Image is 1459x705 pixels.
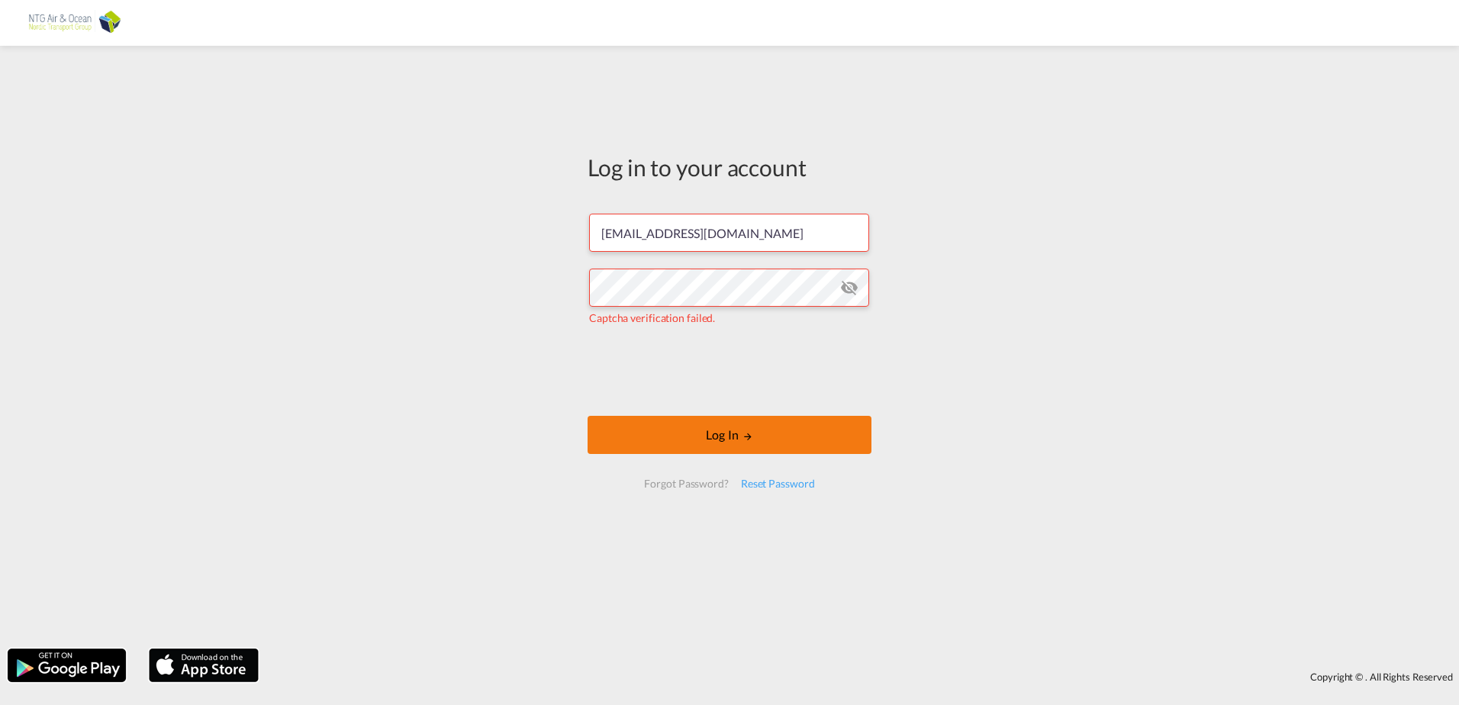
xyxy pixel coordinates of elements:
[147,647,260,684] img: apple.png
[638,470,734,497] div: Forgot Password?
[614,341,845,401] iframe: reCAPTCHA
[589,214,869,252] input: Enter email/phone number
[6,647,127,684] img: google.png
[266,664,1459,690] div: Copyright © . All Rights Reserved
[588,151,871,183] div: Log in to your account
[589,311,715,324] span: Captcha verification failed.
[23,6,126,40] img: 11910840b01311ecb8da0d962ca1e2a3.png
[840,278,858,297] md-icon: icon-eye-off
[588,416,871,454] button: LOGIN
[735,470,821,497] div: Reset Password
